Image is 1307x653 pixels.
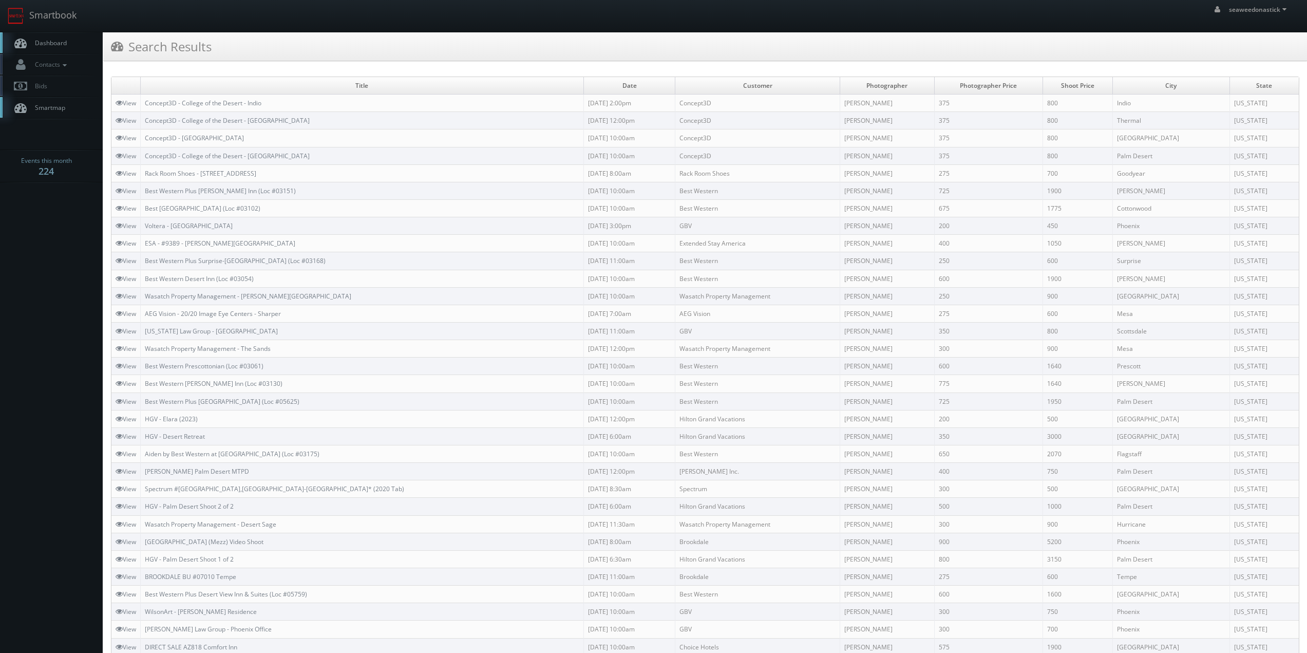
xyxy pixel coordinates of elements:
[675,445,840,462] td: Best Western
[1229,5,1290,14] span: seaweedonastick
[1229,129,1299,147] td: [US_STATE]
[583,164,675,182] td: [DATE] 8:00am
[934,322,1043,340] td: 350
[1043,164,1113,182] td: 700
[1043,393,1113,410] td: 1950
[1229,235,1299,252] td: [US_STATE]
[1229,164,1299,182] td: [US_STATE]
[145,467,249,476] a: [PERSON_NAME] Palm Desert MTPD
[116,590,136,599] a: View
[1229,603,1299,621] td: [US_STATE]
[1229,515,1299,533] td: [US_STATE]
[116,362,136,370] a: View
[145,99,261,107] a: Concept3D - College of the Desert - Indio
[1112,463,1229,480] td: Palm Desert
[934,358,1043,375] td: 600
[116,379,136,388] a: View
[1043,305,1113,322] td: 600
[934,199,1043,217] td: 675
[583,550,675,568] td: [DATE] 6:30am
[1043,95,1113,112] td: 800
[934,533,1043,550] td: 900
[675,77,840,95] td: Customer
[583,410,675,427] td: [DATE] 12:00pm
[1112,445,1229,462] td: Flagstaff
[1043,252,1113,270] td: 600
[145,607,257,616] a: WilsonArt - [PERSON_NAME] Residence
[145,450,319,458] a: Aiden by Best Western at [GEOGRAPHIC_DATA] (Loc #03175)
[1229,445,1299,462] td: [US_STATE]
[116,520,136,529] a: View
[1229,550,1299,568] td: [US_STATE]
[1112,164,1229,182] td: Goodyear
[934,340,1043,358] td: 300
[39,165,54,177] strong: 224
[840,445,934,462] td: [PERSON_NAME]
[1229,586,1299,603] td: [US_STATE]
[675,270,840,287] td: Best Western
[583,480,675,498] td: [DATE] 8:30am
[8,8,24,24] img: smartbook-logo.png
[1043,147,1113,164] td: 800
[1112,147,1229,164] td: Palm Desert
[30,60,69,69] span: Contacts
[1112,375,1229,393] td: [PERSON_NAME]
[583,621,675,638] td: [DATE] 10:00am
[116,432,136,441] a: View
[934,621,1043,638] td: 300
[141,77,584,95] td: Title
[675,550,840,568] td: Hilton Grand Vacations
[1043,586,1113,603] td: 1600
[675,358,840,375] td: Best Western
[116,99,136,107] a: View
[1229,533,1299,550] td: [US_STATE]
[1229,621,1299,638] td: [US_STATE]
[1112,287,1229,305] td: [GEOGRAPHIC_DATA]
[1229,95,1299,112] td: [US_STATE]
[934,375,1043,393] td: 775
[583,270,675,287] td: [DATE] 10:00am
[116,274,136,283] a: View
[934,270,1043,287] td: 600
[840,252,934,270] td: [PERSON_NAME]
[1229,480,1299,498] td: [US_STATE]
[1112,252,1229,270] td: Surprise
[116,643,136,651] a: View
[1229,393,1299,410] td: [US_STATE]
[1112,305,1229,322] td: Mesa
[116,572,136,581] a: View
[934,129,1043,147] td: 375
[145,186,296,195] a: Best Western Plus [PERSON_NAME] Inn (Loc #03151)
[583,147,675,164] td: [DATE] 10:00am
[675,463,840,480] td: [PERSON_NAME] Inc.
[116,397,136,406] a: View
[116,309,136,318] a: View
[1112,498,1229,515] td: Palm Desert
[583,393,675,410] td: [DATE] 10:00am
[840,586,934,603] td: [PERSON_NAME]
[675,164,840,182] td: Rack Room Shoes
[1112,182,1229,199] td: [PERSON_NAME]
[583,445,675,462] td: [DATE] 10:00am
[583,199,675,217] td: [DATE] 10:00am
[1043,550,1113,568] td: 3150
[675,427,840,445] td: Hilton Grand Vacations
[583,498,675,515] td: [DATE] 6:00am
[1043,182,1113,199] td: 1900
[1229,112,1299,129] td: [US_STATE]
[1229,358,1299,375] td: [US_STATE]
[116,327,136,335] a: View
[583,515,675,533] td: [DATE] 11:30am
[116,467,136,476] a: View
[116,221,136,230] a: View
[1043,340,1113,358] td: 900
[1043,235,1113,252] td: 1050
[1229,270,1299,287] td: [US_STATE]
[145,502,234,511] a: HGV - Palm Desert Shoot 2 of 2
[675,182,840,199] td: Best Western
[675,199,840,217] td: Best Western
[934,252,1043,270] td: 250
[840,164,934,182] td: [PERSON_NAME]
[934,182,1043,199] td: 725
[583,95,675,112] td: [DATE] 2:00pm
